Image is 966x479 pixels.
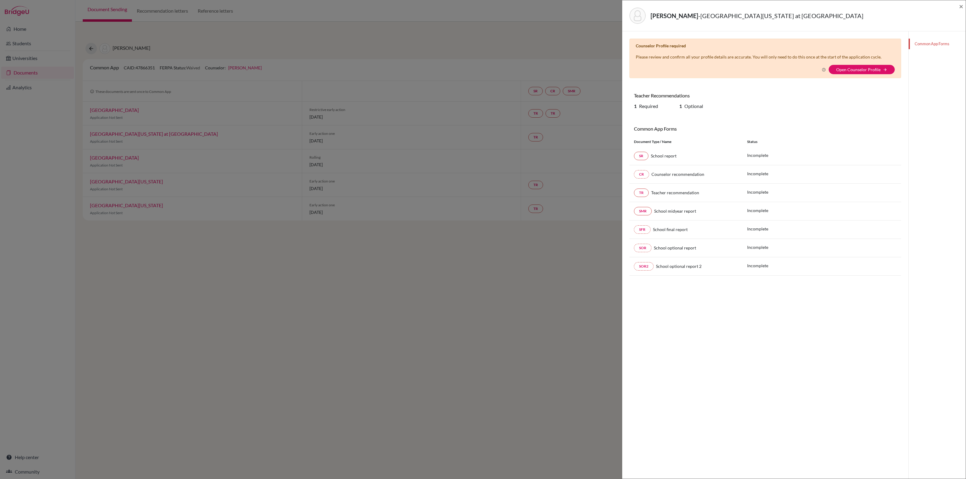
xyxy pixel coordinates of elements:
[679,103,682,109] b: 1
[656,264,702,269] span: School optional report 2
[634,170,649,179] a: CR
[909,39,966,49] a: Common App Forms
[959,2,963,11] span: ×
[629,139,743,144] div: Document Type / Name
[634,225,651,234] a: SFR
[836,67,881,72] a: Open Counselor Profile
[634,262,654,271] a: SOR2
[698,12,863,19] span: - [GEOGRAPHIC_DATA][US_STATE] at [GEOGRAPHIC_DATA]
[634,244,651,252] a: SOR
[654,208,696,214] span: School midyear report
[636,54,881,60] p: Please review and confirm all your profile details are accurate. You will only need to do this on...
[747,152,768,158] p: Incomplete
[634,152,648,160] a: SR
[634,189,649,197] a: TR
[747,244,768,250] p: Incomplete
[684,103,703,109] span: Optional
[639,103,658,109] span: Required
[651,172,704,177] span: Counselor recommendation
[743,139,901,144] div: Status
[634,126,761,132] h6: Common App Forms
[829,65,895,74] button: Open Counselor Profilearrow_forward
[651,153,677,158] span: School report
[747,189,768,195] p: Incomplete
[651,12,698,19] strong: [PERSON_NAME]
[651,190,699,195] span: Teacher recommendation
[654,245,696,250] span: School optional report
[747,170,768,177] p: Incomplete
[747,226,768,232] p: Incomplete
[883,68,887,72] i: arrow_forward
[959,3,963,10] button: Close
[636,43,686,48] b: Counselor Profile required
[634,103,637,109] b: 1
[747,207,768,214] p: Incomplete
[634,207,652,215] a: SMR
[747,262,768,269] p: Incomplete
[653,227,688,232] span: School final report
[634,93,761,98] h6: Teacher Recommendations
